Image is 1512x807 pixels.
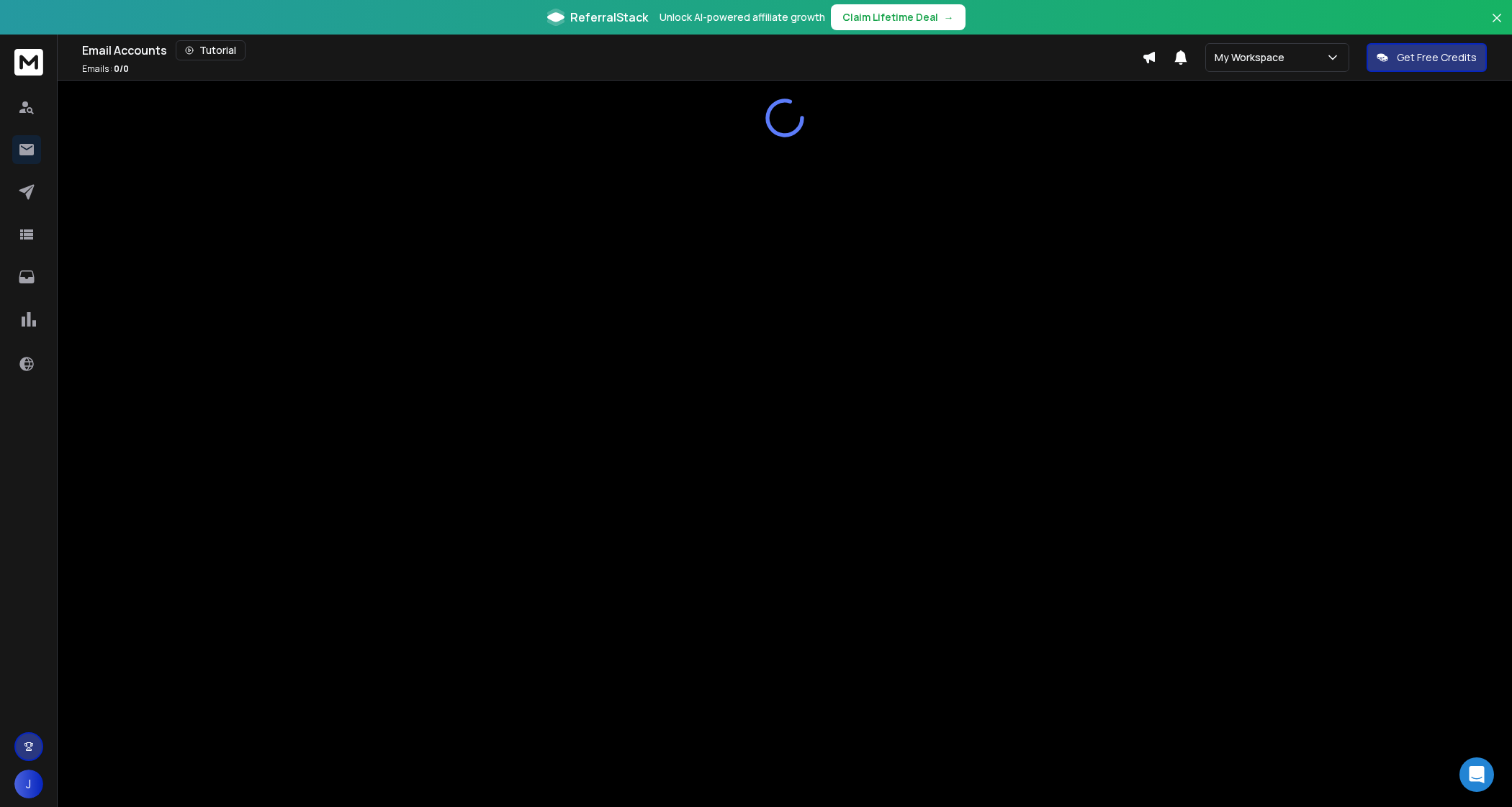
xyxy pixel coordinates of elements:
[1397,50,1477,65] p: Get Free Credits
[14,770,43,798] button: J
[82,40,1142,60] div: Email Accounts
[1459,757,1494,792] div: Open Intercom Messenger
[82,63,129,75] p: Emails :
[660,10,825,24] p: Unlock AI-powered affiliate growth
[570,9,648,26] span: ReferralStack
[176,40,246,60] button: Tutorial
[1215,50,1290,65] p: My Workspace
[114,63,129,75] span: 0 / 0
[944,10,954,24] span: →
[1488,9,1506,43] button: Close banner
[831,4,966,30] button: Claim Lifetime Deal→
[1367,43,1487,72] button: Get Free Credits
